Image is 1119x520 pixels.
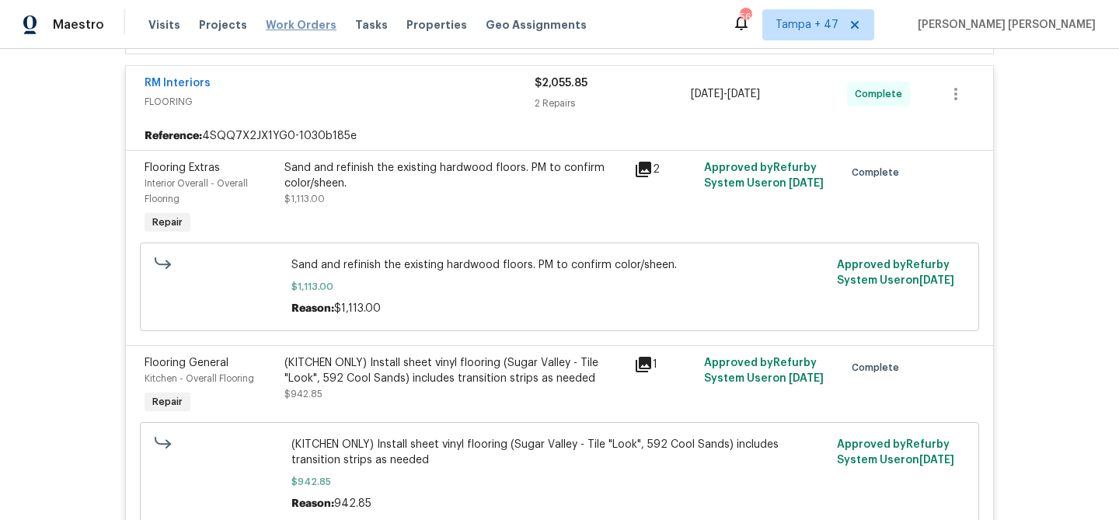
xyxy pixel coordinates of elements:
span: 942.85 [334,498,371,509]
span: [DATE] [789,178,824,189]
span: (KITCHEN ONLY) Install sheet vinyl flooring (Sugar Valley - Tile "Look", 592 Cool Sands) includes... [291,437,828,468]
span: Complete [852,165,905,180]
span: Approved by Refurby System User on [837,439,954,466]
a: RM Interiors [145,78,211,89]
div: 1 [634,355,695,374]
div: 2 [634,160,695,179]
span: Complete [852,360,905,375]
span: [DATE] [919,275,954,286]
span: Reason: [291,498,334,509]
span: Approved by Refurby System User on [704,358,824,384]
span: Properties [406,17,467,33]
span: Kitchen - Overall Flooring [145,374,254,383]
span: Repair [146,215,189,230]
span: $942.85 [291,474,828,490]
span: Projects [199,17,247,33]
span: [PERSON_NAME] [PERSON_NAME] [912,17,1096,33]
span: $1,113.00 [291,279,828,295]
span: Complete [855,86,908,102]
span: $1,113.00 [284,194,325,204]
span: [DATE] [789,373,824,384]
span: Flooring General [145,358,228,368]
span: Tampa + 47 [776,17,838,33]
div: 2 Repairs [535,96,691,111]
span: $2,055.85 [535,78,587,89]
span: Maestro [53,17,104,33]
span: [DATE] [919,455,954,466]
span: [DATE] [691,89,723,99]
span: Approved by Refurby System User on [704,162,824,189]
div: 567 [740,9,751,25]
span: Sand and refinish the existing hardwood floors. PM to confirm color/sheen. [291,257,828,273]
span: Interior Overall - Overall Flooring [145,179,248,204]
b: Reference: [145,128,202,144]
span: Tasks [355,19,388,30]
span: Visits [148,17,180,33]
span: [DATE] [727,89,760,99]
span: Geo Assignments [486,17,587,33]
span: Reason: [291,303,334,314]
span: Repair [146,394,189,410]
span: Approved by Refurby System User on [837,260,954,286]
div: 4SQQ7X2JX1YG0-1030b185e [126,122,993,150]
div: (KITCHEN ONLY) Install sheet vinyl flooring (Sugar Valley - Tile "Look", 592 Cool Sands) includes... [284,355,625,386]
span: $942.85 [284,389,322,399]
span: - [691,86,760,102]
div: Sand and refinish the existing hardwood floors. PM to confirm color/sheen. [284,160,625,191]
span: $1,113.00 [334,303,381,314]
span: Work Orders [266,17,336,33]
span: FLOORING [145,94,535,110]
span: Flooring Extras [145,162,220,173]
